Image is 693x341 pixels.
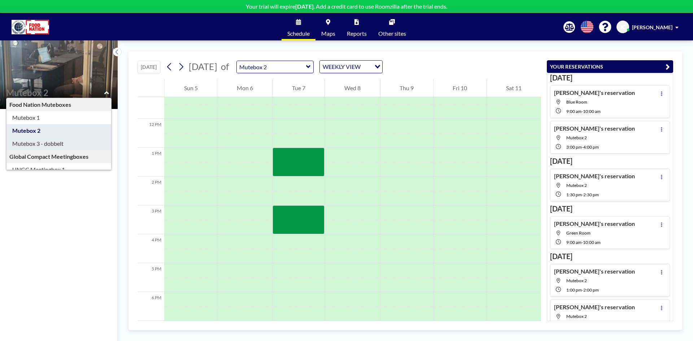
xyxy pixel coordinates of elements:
h4: [PERSON_NAME]'s reservation [554,89,635,96]
span: - [581,240,583,245]
input: Search for option [363,62,370,71]
span: 1:00 PM [566,287,582,293]
input: Mutebox 2 [237,61,306,73]
span: 10:00 AM [583,240,601,245]
div: Mutebox 2 [6,124,111,137]
div: Mon 6 [217,79,272,97]
span: JC [620,24,626,30]
h4: [PERSON_NAME]'s reservation [554,125,635,132]
div: 12 PM [138,119,164,148]
h4: [PERSON_NAME]'s reservation [554,268,635,275]
div: Tue 7 [273,79,324,97]
h3: [DATE] [550,73,670,82]
div: 11 AM [138,90,164,119]
div: 1 PM [138,148,164,176]
div: Sat 11 [487,79,541,97]
span: Floor: - [6,98,24,105]
span: 2:30 PM [583,192,599,197]
span: of [221,61,229,72]
div: 2 PM [138,176,164,205]
div: Sun 5 [165,79,217,97]
h3: [DATE] [550,252,670,261]
span: [DATE] [189,61,217,72]
span: - [582,287,583,293]
div: Search for option [320,61,382,73]
span: Schedule [287,31,310,36]
div: Thu 9 [380,79,433,97]
div: Mutebox 3 - dobbelt [6,137,111,150]
span: 2:00 PM [583,287,599,293]
a: Other sites [372,13,412,40]
div: Wed 8 [325,79,380,97]
span: Mutebox 2 [566,278,587,283]
div: Global Compact Meetingboxes [6,150,111,163]
h4: [PERSON_NAME]'s reservation [554,220,635,227]
span: 9:00 AM [566,109,581,114]
span: Reports [347,31,367,36]
span: Green Room [566,230,590,236]
span: 9:00 AM [566,240,581,245]
span: [PERSON_NAME] [632,24,672,30]
input: Mutebox 2 [6,87,104,98]
span: 10:00 AM [583,109,601,114]
div: 3 PM [138,205,164,234]
span: - [581,109,583,114]
a: Reports [341,13,372,40]
h3: [DATE] [550,204,670,213]
div: 4 PM [138,234,164,263]
span: Other sites [378,31,406,36]
h3: [DATE] [550,157,670,166]
div: UNGC Meetingbox 1 [6,163,111,176]
span: Maps [321,31,335,36]
b: [DATE] [295,3,314,10]
span: - [582,144,583,150]
span: Mutebox 2 [566,135,587,140]
a: Schedule [282,13,315,40]
span: Mutebox 2 [566,314,587,319]
div: 6 PM [138,292,164,321]
button: YOUR RESERVATIONS [547,60,673,73]
span: 4:00 PM [583,144,599,150]
div: 5 PM [138,263,164,292]
span: 1:30 PM [566,192,582,197]
div: Food Nation Muteboxes [6,98,111,111]
span: 3:00 PM [566,144,582,150]
h4: [PERSON_NAME]'s reservation [554,303,635,311]
a: Maps [315,13,341,40]
span: WEEKLY VIEW [321,62,362,71]
div: Mutebox 1 [6,111,111,124]
span: Mutebox 2 [566,183,587,188]
img: organization-logo [12,20,49,34]
span: - [582,192,583,197]
h4: [PERSON_NAME]'s reservation [554,172,635,180]
span: Blue Room [566,99,587,105]
button: [DATE] [138,61,160,73]
div: Fri 10 [433,79,487,97]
